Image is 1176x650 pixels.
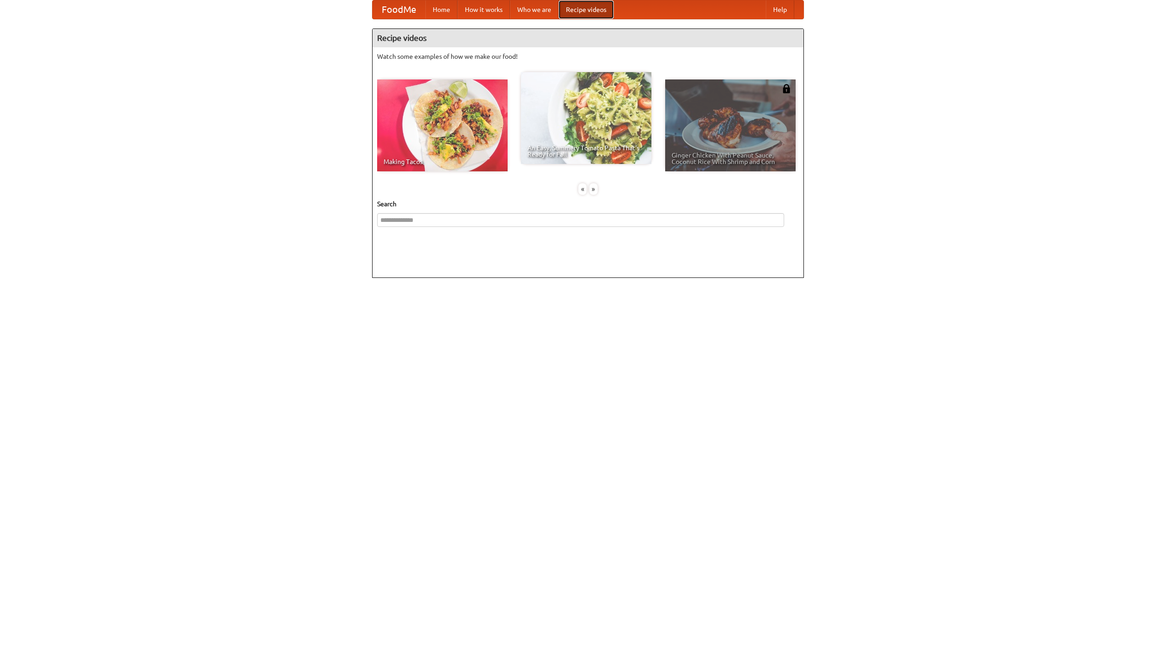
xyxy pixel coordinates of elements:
a: Help [766,0,794,19]
a: How it works [458,0,510,19]
span: An Easy, Summery Tomato Pasta That's Ready for Fall [527,145,645,158]
a: Who we are [510,0,559,19]
div: » [589,183,598,195]
span: Making Tacos [384,158,501,165]
p: Watch some examples of how we make our food! [377,52,799,61]
a: Recipe videos [559,0,614,19]
a: Home [425,0,458,19]
div: « [578,183,587,195]
h4: Recipe videos [373,29,803,47]
h5: Search [377,199,799,209]
a: Making Tacos [377,79,508,171]
a: FoodMe [373,0,425,19]
a: An Easy, Summery Tomato Pasta That's Ready for Fall [521,72,651,164]
img: 483408.png [782,84,791,93]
